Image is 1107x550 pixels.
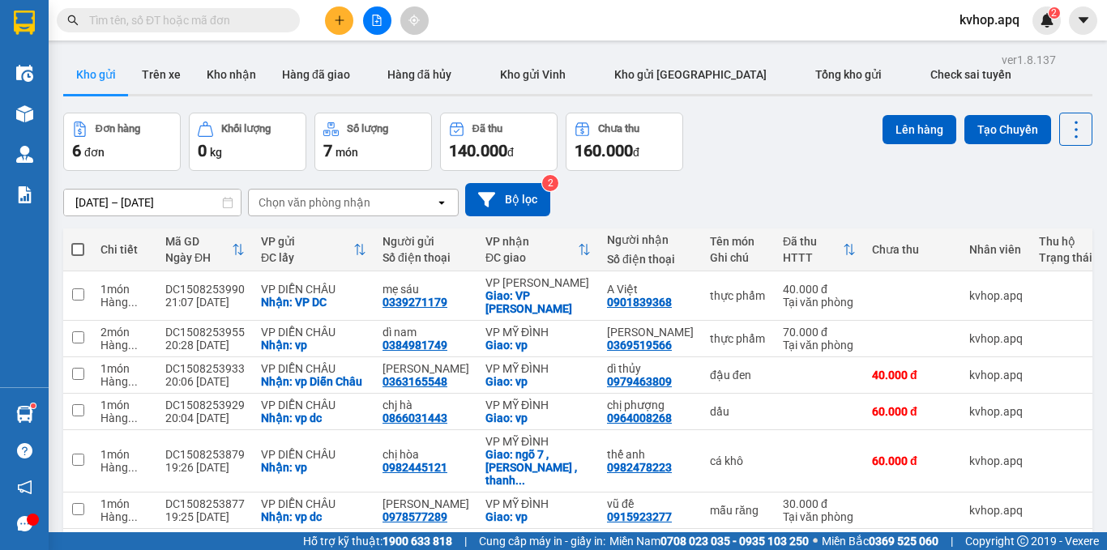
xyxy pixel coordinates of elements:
span: ... [128,296,138,309]
span: kg [210,146,222,159]
span: Cung cấp máy in - giấy in: [479,532,605,550]
span: ... [128,411,138,424]
span: copyright [1017,535,1028,547]
span: notification [17,480,32,495]
img: solution-icon [16,186,33,203]
div: kvhop.apq [969,369,1023,382]
input: Tìm tên, số ĐT hoặc mã đơn [89,11,280,29]
div: VP [PERSON_NAME] [485,276,591,289]
div: Mã GD [165,235,232,248]
div: 2 món [100,326,149,339]
div: 30.000 đ [783,497,856,510]
span: 7 [323,141,332,160]
div: Chưa thu [872,243,953,256]
span: đơn [84,146,105,159]
div: hoàng vũ [383,497,469,510]
span: 0 [198,141,207,160]
div: Hàng thông thường [100,461,149,474]
div: 0979463809 [607,375,672,388]
div: 1 món [100,497,149,510]
span: ... [128,510,138,523]
div: Thu hộ [1039,235,1107,248]
sup: 2 [1049,7,1060,19]
div: vũ đề [607,497,694,510]
div: thực phẩm [710,289,767,302]
span: question-circle [17,443,32,458]
span: Hàng đã hủy [387,68,451,81]
div: VP DIỄN CHÂU [261,283,366,296]
span: Miền Bắc [822,532,938,550]
div: Tại văn phòng [783,296,856,309]
div: 70.000 đ [783,326,856,339]
div: VP DIỄN CHÂU [261,326,366,339]
div: 0866031443 [383,411,447,424]
div: Trạng thái [1039,251,1107,264]
div: Số điện thoại [607,253,694,266]
span: caret-down [1076,13,1091,28]
button: Bộ lọc [465,183,550,216]
div: Nhận: vp [261,461,366,474]
div: dì nam [383,326,469,339]
div: 60.000 đ [872,454,953,467]
div: dì thủy [607,362,694,375]
div: VP gửi [261,235,353,248]
span: kvhop.apq [947,10,1032,30]
div: thực phẩm [710,332,767,345]
img: warehouse-icon [16,406,33,423]
div: Giao: vp [485,339,591,352]
div: 0363165548 [383,375,447,388]
th: Toggle SortBy [477,228,599,271]
button: Tạo Chuyến [964,115,1051,144]
div: 20:04 [DATE] [165,411,245,424]
span: Kho gửi [GEOGRAPHIC_DATA] [614,68,767,81]
div: 0964008268 [607,411,672,424]
div: A Việt [607,283,694,296]
button: plus [325,6,353,35]
sup: 2 [542,175,558,191]
span: aim [408,15,420,26]
div: 1 món [100,283,149,296]
img: warehouse-icon [16,105,33,122]
div: 0915923277 [607,510,672,523]
div: Khối lượng [221,123,271,134]
img: warehouse-icon [16,65,33,82]
div: Chọn văn phòng nhận [259,194,370,211]
span: plus [334,15,345,26]
div: DC1508253955 [165,326,245,339]
div: 0982445121 [383,461,447,474]
div: 1 món [100,448,149,461]
div: 19:25 [DATE] [165,510,245,523]
div: 0384981749 [383,339,447,352]
div: 0982478223 [607,461,672,474]
div: dầu [710,405,767,418]
div: mẹ sáu [383,283,469,296]
div: VP MỸ ĐÌNH [485,497,591,510]
button: Kho nhận [194,55,269,94]
div: 0901839368 [607,296,672,309]
strong: 0369 525 060 [869,535,938,548]
div: DC1508253929 [165,399,245,411]
div: Hàng thông thường [100,510,149,523]
div: chj hà [383,399,469,411]
div: HTTT [783,251,843,264]
div: Đơn hàng [96,123,140,134]
div: VP DIỄN CHÂU [261,497,366,510]
div: 60.000 đ [872,405,953,418]
div: mẫu răng [710,504,767,517]
div: DC1508253990 [165,283,245,296]
div: Hàng thông thường [100,411,149,424]
span: ... [128,375,138,388]
strong: 0708 023 035 - 0935 103 250 [660,535,809,548]
div: kvhop.apq [969,405,1023,418]
div: Nhân viên [969,243,1023,256]
div: Đã thu [472,123,502,134]
div: VP MỸ ĐÌNH [485,326,591,339]
div: VP DIỄN CHÂU [261,399,366,411]
span: 6 [72,141,81,160]
div: VP nhận [485,235,578,248]
span: 160.000 [575,141,633,160]
div: 21:07 [DATE] [165,296,245,309]
input: Select a date range. [64,190,241,215]
img: logo-vxr [14,11,35,35]
span: Kho gửi Vinh [500,68,566,81]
